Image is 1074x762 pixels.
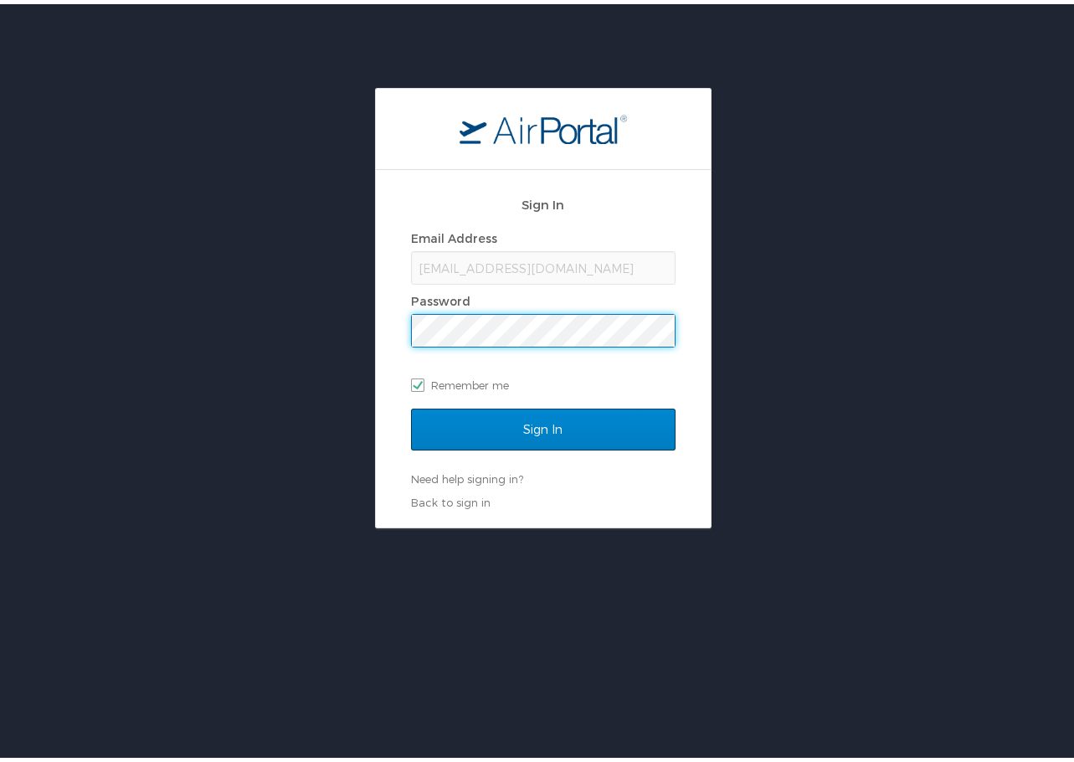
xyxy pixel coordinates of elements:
[411,404,676,446] input: Sign In
[411,468,523,481] a: Need help signing in?
[411,227,497,241] label: Email Address
[460,110,627,140] img: logo
[411,191,676,210] h2: Sign In
[411,492,491,505] a: Back to sign in
[411,368,676,394] label: Remember me
[411,290,470,304] label: Password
